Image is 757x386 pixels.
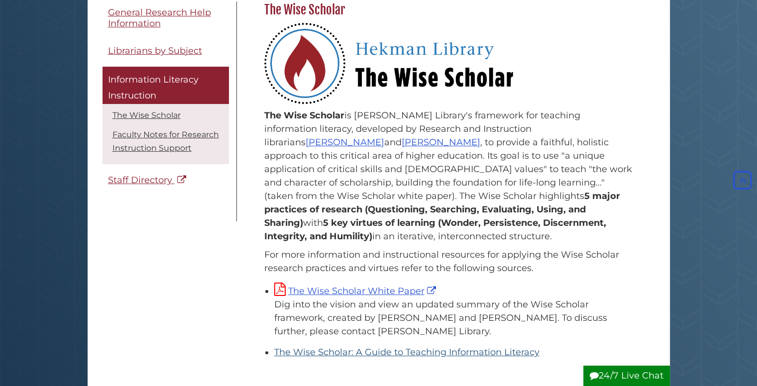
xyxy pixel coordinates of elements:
a: [PERSON_NAME] [306,137,384,148]
div: Dig into the vision and view an updated summary of the Wise Scholar framework, created by [PERSON... [274,298,635,338]
p: For more information and instructional resources for applying the Wise Scholar research practices... [264,248,635,275]
h2: The Wise Scholar [259,2,640,18]
span: Librarians by Subject [108,45,202,56]
span: General Research Help Information [108,7,211,29]
a: The Wise Scholar [112,110,181,120]
a: Staff Directory [103,169,229,192]
a: General Research Help Information [103,1,229,35]
strong: 5 key virtues of learning (Wonder, Persistence, Discernment, Integrity, and Humility) [264,217,606,242]
a: The Wise Scholar White Paper [274,286,438,296]
div: Guide Pages [103,1,229,196]
a: Faculty Notes for Research Instruction Support [112,130,219,153]
button: 24/7 Live Chat [583,366,670,386]
a: Information Literacy Instruction [103,67,229,104]
a: [PERSON_NAME] [402,137,480,148]
span: Staff Directory [108,175,172,186]
a: Back to Top [731,175,755,186]
strong: 5 major practices of research (Questioning, Searching, Evaluating, Using, and Sharing) [264,191,620,228]
strong: The Wise Scholar [264,110,344,121]
span: Information Literacy Instruction [108,74,199,101]
a: Librarians by Subject [103,40,229,62]
a: The Wise Scholar: A Guide to Teaching Information Literacy [274,347,540,358]
p: is [PERSON_NAME] Library's framework for teaching information literacy, developed by Research and... [264,109,635,243]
